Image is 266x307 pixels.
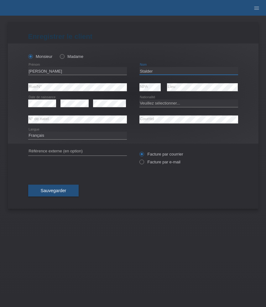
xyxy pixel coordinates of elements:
[253,5,260,11] i: menu
[139,160,180,164] label: Facture par e-mail
[41,188,66,193] span: Sauvegarder
[139,152,143,160] input: Facture par courrier
[28,54,32,58] input: Monsieur
[28,33,238,40] h1: Enregistrer le client
[60,54,64,58] input: Madame
[250,6,263,10] a: menu
[28,185,79,197] button: Sauvegarder
[139,152,183,156] label: Facture par courrier
[28,54,53,59] label: Monsieur
[60,54,83,59] label: Madame
[139,160,143,167] input: Facture par e-mail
